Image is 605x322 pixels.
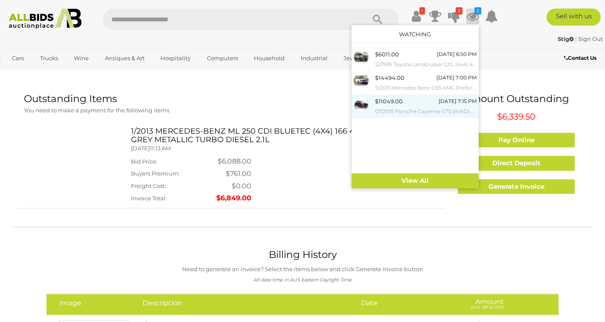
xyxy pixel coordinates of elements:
div: [DATE] 7:00 PM [436,73,477,82]
a: Contact Us [564,53,599,63]
p: Need to generate an invoice? Select the items below and click Generate Invoice button [24,264,581,274]
span: $6011.00 [375,51,399,58]
a: View All [352,173,479,188]
span: 11:13 AM [150,145,171,152]
img: 55016-1a_ex.jpg [354,50,369,64]
a: Industrial [295,51,333,65]
td: Buyers Premium: [131,168,216,180]
a: $6011.00 [DATE] 6:50 PM 12/1995 Toyota Landcruiser GXL (4x4) 4d Wagon Golden Wheat Metallic Turbo... [352,47,479,71]
b: Contact Us [564,55,596,61]
a: Stig [558,35,575,42]
a: Direct Deposit [458,156,575,171]
a: Sell with us [547,9,601,26]
span: | [575,35,577,42]
td: $6,849.00 [216,192,251,205]
strong: Stig [558,35,574,42]
a: 3 [448,9,460,24]
a: $14494.00 [DATE] 7:00 PM 11/2011 Mercedes Benz C63 AMG Performance Package Plus W204 MY11 4d Seda... [352,71,479,94]
i: All date time in AUS Eastern Daylight Time [253,277,352,283]
a: Jewellery [338,51,375,65]
small: (Incl. BP & GST) [471,304,504,310]
i: 3 [474,7,481,15]
a: Cars [6,51,29,65]
span: $11049.00 [375,98,403,105]
a: ! [410,9,423,24]
td: $6,088.00 [216,155,251,168]
p: You need to make a payment for the following items [24,105,439,115]
h1: Outstanding Items [24,94,439,104]
button: Search [356,9,399,30]
small: 12/1995 Toyota Landcruiser GXL (4x4) 4d Wagon Golden Wheat Metallic Turbo 4.5L [375,60,477,69]
small: 11/2011 Mercedes Benz C63 AMG Performance Package Plus W204 MY11 4d Sedan Calcite White V8 6.3L [375,83,477,93]
a: Watching [399,31,431,38]
a: 3 [466,9,479,24]
h4: Amount [454,299,504,310]
img: Allbids.com.au [5,9,86,29]
i: ! [419,7,425,15]
a: Wine [68,51,94,65]
h4: Image [59,299,130,307]
td: Invoice Total: [131,192,216,205]
i: 3 [456,7,462,15]
a: Trucks [35,51,64,65]
a: Pay Online [458,133,575,148]
a: Household [248,51,290,65]
a: Sign Out [578,35,603,42]
span: $6,339.50 [497,111,535,122]
span: $14494.00 [375,74,404,81]
img: 55010-1c_ex.jpg [354,97,369,111]
td: $761.00 [216,168,251,180]
a: Computers [201,51,244,65]
a: [GEOGRAPHIC_DATA] [6,65,78,79]
a: Generate Invoice [458,179,575,194]
a: Antiques & Art [99,51,150,65]
h4: Description [143,299,348,307]
h1: Amount Outstanding [451,94,581,104]
td: $0.00 [216,180,251,193]
img: 54935-1a_ex.jpg [354,73,369,88]
h5: [DATE] [131,145,439,151]
h3: 1/2013 MERCEDES-BENZ ML 250 CDI BLUETEC (4X4) 166 4D WAGON TENORITE GREY METALLIC TURBO DIESEL 2.1L [131,127,439,144]
small: 07/2015 Porsche Cayenne GTS (AWD) Series 2 MY16 4D Wagon Jet Black Twin Turbo V6 3.6L [375,107,477,116]
h1: Billing History [24,249,581,260]
a: Hospitality [155,51,196,65]
a: $11049.00 [DATE] 7:15 PM 07/2015 Porsche Cayenne GTS (AWD) Series 2 MY16 4D Wagon Jet Black Twin ... [352,94,479,118]
td: Freight Cost: [131,180,216,193]
div: [DATE] 6:50 PM [437,50,477,59]
h4: Date [361,299,442,307]
td: Bid Price: [131,155,216,168]
div: [DATE] 7:15 PM [439,97,477,106]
